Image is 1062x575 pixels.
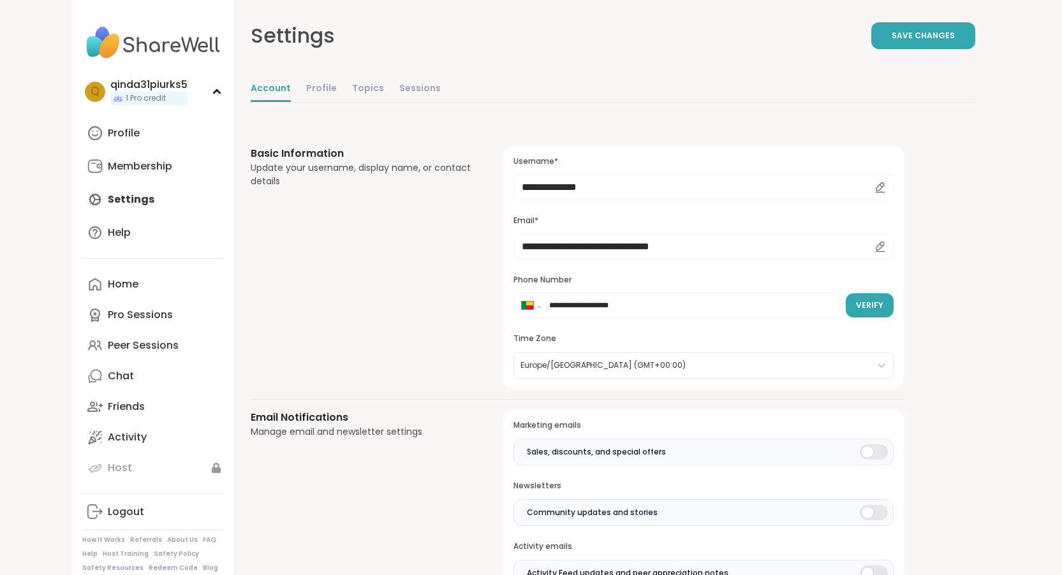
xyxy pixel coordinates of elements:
h3: Username* [513,156,893,167]
img: ShareWell Nav Logo [82,20,225,65]
a: Pro Sessions [82,300,225,330]
div: Settings [251,20,335,51]
div: Membership [108,159,172,173]
a: Activity [82,422,225,453]
h3: Basic Information [251,146,473,161]
div: Home [108,277,138,291]
span: Community updates and stories [527,507,658,518]
div: Logout [108,505,144,519]
a: Referrals [130,535,162,544]
span: Verify [856,300,883,311]
div: Manage email and newsletter settings [251,425,473,439]
a: Friends [82,391,225,422]
a: Safety Resources [82,564,144,572]
a: Membership [82,151,225,182]
div: Update your username, display name, or contact details [251,161,473,188]
a: Sessions [399,76,441,102]
h3: Phone Number [513,275,893,286]
h3: Marketing emails [513,420,893,431]
a: Account [251,76,291,102]
button: Save Changes [871,22,975,49]
div: Pro Sessions [108,308,173,322]
div: Profile [108,126,140,140]
div: qinda31piurks5 [110,78,188,92]
a: Host [82,453,225,483]
a: Topics [352,76,384,102]
div: Chat [108,369,134,383]
h3: Email Notifications [251,410,473,425]
span: Save Changes [892,30,955,41]
h3: Time Zone [513,333,893,344]
a: Help [82,550,98,558]
a: Profile [306,76,337,102]
div: Friends [108,400,145,414]
a: FAQ [203,535,216,544]
h3: Newsletters [513,481,893,491]
a: Safety Policy [154,550,199,558]
div: Help [108,226,131,240]
a: Home [82,269,225,300]
div: Host [108,461,132,475]
a: Blog [203,564,218,572]
a: Profile [82,118,225,149]
h3: Email* [513,215,893,226]
a: Logout [82,497,225,527]
span: Sales, discounts, and special offers [527,446,666,458]
span: 1 Pro credit [126,93,166,104]
div: Peer Sessions [108,338,179,353]
a: About Us [167,535,198,544]
button: Verify [846,293,894,317]
h3: Activity emails [513,541,893,552]
a: Redeem Code [149,564,198,572]
span: q [91,84,100,100]
div: Activity [108,430,147,444]
a: Help [82,217,225,248]
a: Host Training [103,550,149,558]
a: Chat [82,361,225,391]
a: How It Works [82,535,125,544]
a: Peer Sessions [82,330,225,361]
